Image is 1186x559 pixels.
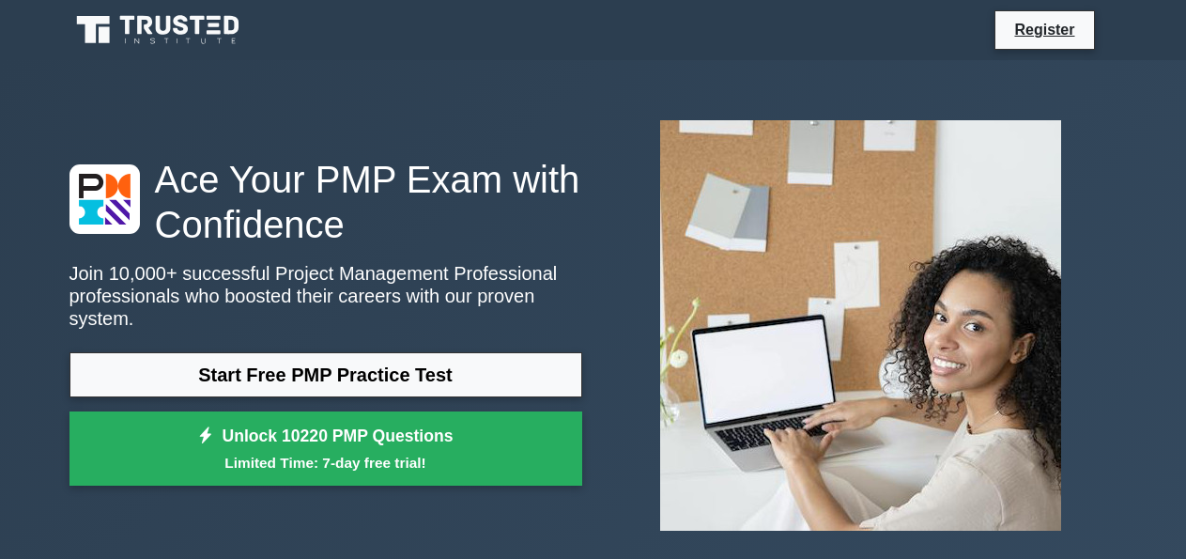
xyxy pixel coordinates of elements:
small: Limited Time: 7-day free trial! [93,452,559,474]
h1: Ace Your PMP Exam with Confidence [69,157,582,247]
a: Start Free PMP Practice Test [69,352,582,397]
p: Join 10,000+ successful Project Management Professional professionals who boosted their careers w... [69,262,582,330]
a: Unlock 10220 PMP QuestionsLimited Time: 7-day free trial! [69,411,582,487]
a: Register [1003,18,1086,41]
